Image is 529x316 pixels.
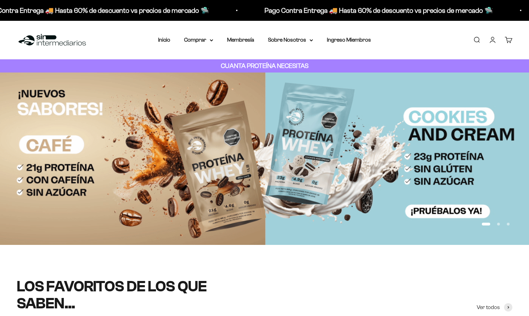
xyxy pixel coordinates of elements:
p: Pago Contra Entrega 🚚 Hasta 60% de descuento vs precios de mercado 🛸 [255,5,483,16]
strong: CUANTA PROTEÍNA NECESITAS [221,62,309,69]
a: Inicio [158,37,170,43]
a: Membresía [227,37,254,43]
a: Ingreso Miembros [327,37,371,43]
span: Ver todos [477,303,500,312]
split-lines: LOS FAVORITOS DE LOS QUE SABEN... [17,278,207,311]
summary: Sobre Nosotros [268,35,313,44]
a: Ver todos [477,303,512,312]
summary: Comprar [184,35,213,44]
